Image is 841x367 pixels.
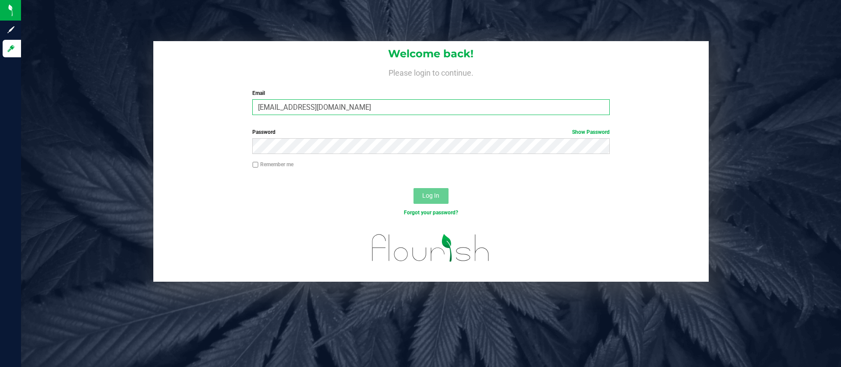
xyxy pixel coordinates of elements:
[422,192,439,199] span: Log In
[252,161,293,168] label: Remember me
[7,44,15,53] inline-svg: Log in
[413,188,449,204] button: Log In
[252,162,258,168] input: Remember me
[153,48,709,59] h1: Welcome back!
[252,89,609,97] label: Email
[572,129,610,135] a: Show Password
[361,226,500,270] img: flourish_logo.svg
[153,66,709,77] h4: Please login to continue.
[404,210,458,216] a: Forgot your password?
[7,25,15,34] inline-svg: Sign up
[252,129,276,135] span: Password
